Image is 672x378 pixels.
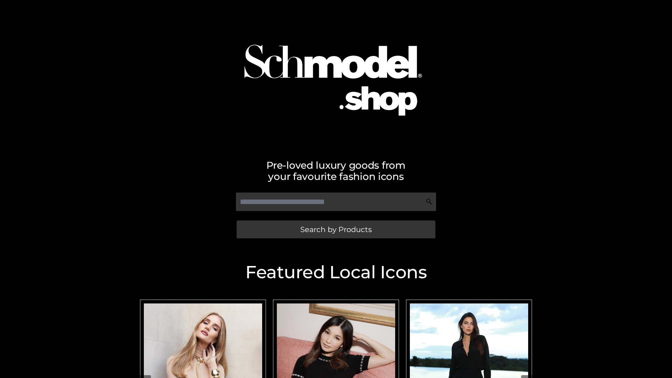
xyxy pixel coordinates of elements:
a: Search by Products [237,220,435,238]
h2: Featured Local Icons​ [136,264,535,281]
h2: Pre-loved luxury goods from your favourite fashion icons [136,160,535,182]
img: Search Icon [426,198,433,205]
span: Search by Products [300,226,372,233]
